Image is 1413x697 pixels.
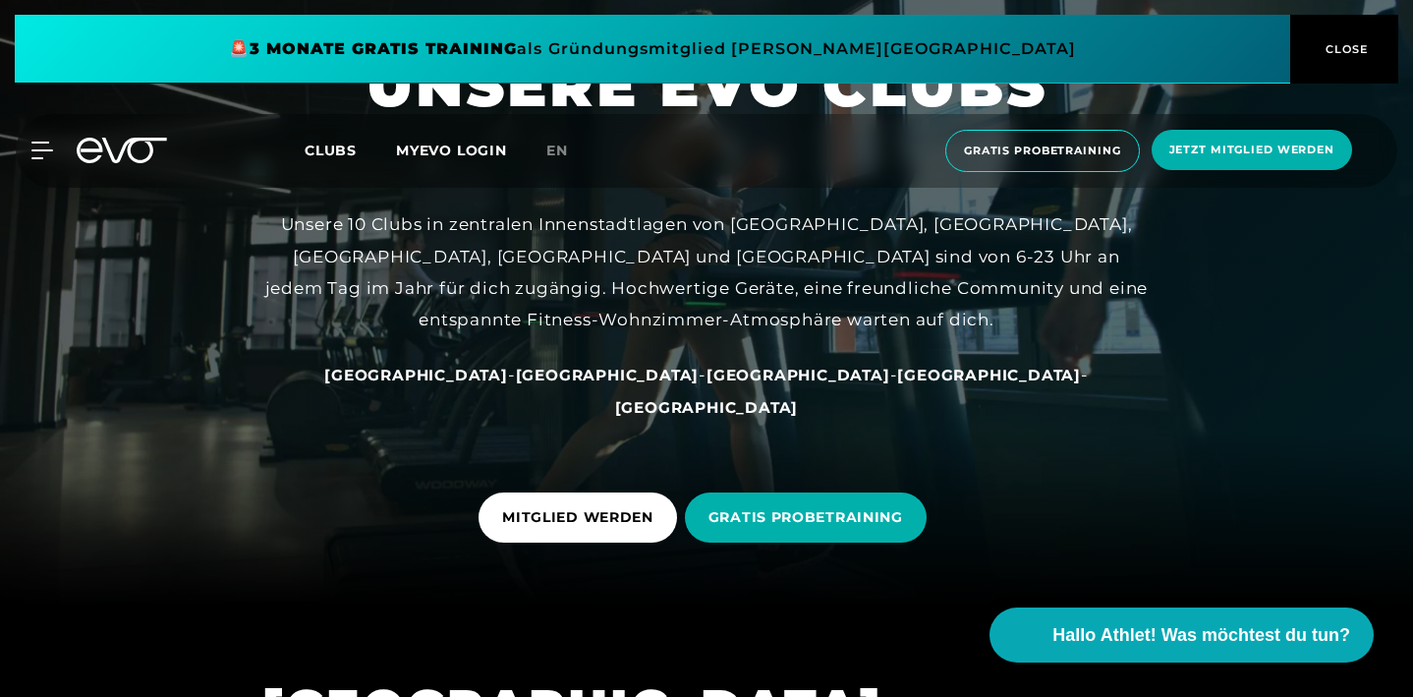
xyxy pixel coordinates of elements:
[396,142,507,159] a: MYEVO LOGIN
[706,366,890,384] span: [GEOGRAPHIC_DATA]
[708,507,903,528] span: GRATIS PROBETRAINING
[897,366,1081,384] span: [GEOGRAPHIC_DATA]
[964,143,1121,159] span: Gratis Probetraining
[1321,40,1369,58] span: CLOSE
[502,507,653,528] span: MITGLIED WERDEN
[939,130,1146,172] a: Gratis Probetraining
[1052,622,1350,649] span: Hallo Athlet! Was möchtest du tun?
[324,366,508,384] span: [GEOGRAPHIC_DATA]
[516,365,700,384] a: [GEOGRAPHIC_DATA]
[324,365,508,384] a: [GEOGRAPHIC_DATA]
[1169,142,1334,158] span: Jetzt Mitglied werden
[897,365,1081,384] a: [GEOGRAPHIC_DATA]
[615,398,799,417] span: [GEOGRAPHIC_DATA]
[1146,130,1358,172] a: Jetzt Mitglied werden
[264,359,1149,423] div: - - - -
[685,478,934,557] a: GRATIS PROBETRAINING
[989,608,1374,663] button: Hallo Athlet! Was möchtest du tun?
[516,366,700,384] span: [GEOGRAPHIC_DATA]
[305,141,396,159] a: Clubs
[1290,15,1398,84] button: CLOSE
[706,365,890,384] a: [GEOGRAPHIC_DATA]
[479,478,685,557] a: MITGLIED WERDEN
[264,208,1149,335] div: Unsere 10 Clubs in zentralen Innenstadtlagen von [GEOGRAPHIC_DATA], [GEOGRAPHIC_DATA], [GEOGRAPHI...
[615,397,799,417] a: [GEOGRAPHIC_DATA]
[546,142,568,159] span: en
[305,142,357,159] span: Clubs
[546,140,592,162] a: en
